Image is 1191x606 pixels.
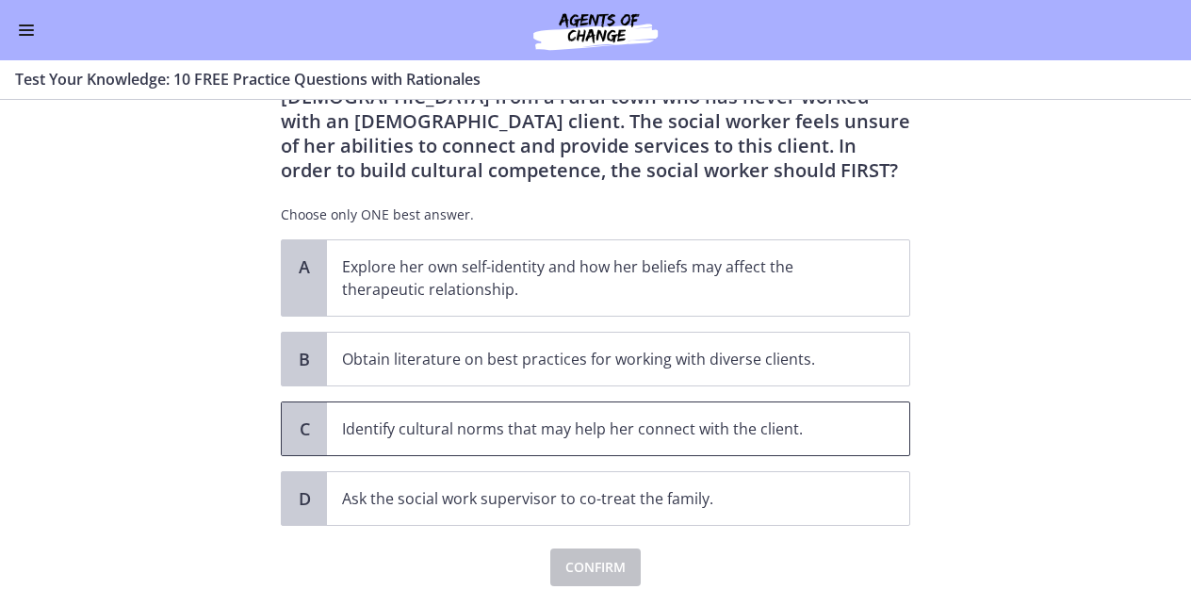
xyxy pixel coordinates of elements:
button: Enable menu [15,19,38,41]
h3: Test Your Knowledge: 10 FREE Practice Questions with Rationales [15,68,1153,90]
p: Choose only ONE best answer. [281,205,910,224]
p: Identify cultural norms that may help her connect with the client. [342,418,857,440]
p: Obtain literature on best practices for working with diverse clients. [342,348,857,370]
p: Ask the social work supervisor to co-treat the family. [342,487,857,510]
button: Confirm [550,549,641,586]
img: Agents of Change [482,8,709,53]
span: B [293,348,316,370]
span: A [293,255,316,278]
span: C [293,418,316,440]
p: Explore her own self-identity and how her beliefs may affect the therapeutic relationship. [342,255,857,301]
span: Confirm [565,556,626,579]
span: D [293,487,316,510]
